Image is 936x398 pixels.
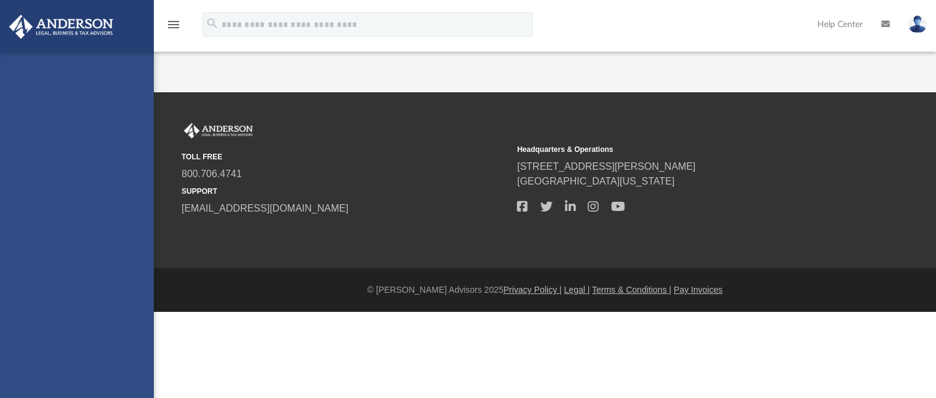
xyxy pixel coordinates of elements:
a: Privacy Policy | [503,285,562,295]
small: SUPPORT [182,186,508,197]
small: Headquarters & Operations [517,144,844,155]
div: © [PERSON_NAME] Advisors 2025 [154,284,936,297]
a: Legal | [564,285,590,295]
small: TOLL FREE [182,151,508,162]
a: [STREET_ADDRESS][PERSON_NAME] [517,161,695,172]
img: Anderson Advisors Platinum Portal [6,15,117,39]
a: Pay Invoices [674,285,722,295]
img: Anderson Advisors Platinum Portal [182,123,255,139]
a: Terms & Conditions | [592,285,671,295]
i: menu [166,17,181,32]
a: 800.706.4741 [182,169,242,179]
a: menu [166,23,181,32]
i: search [206,17,219,30]
a: [GEOGRAPHIC_DATA][US_STATE] [517,176,674,186]
img: User Pic [908,15,927,33]
a: [EMAIL_ADDRESS][DOMAIN_NAME] [182,203,348,213]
